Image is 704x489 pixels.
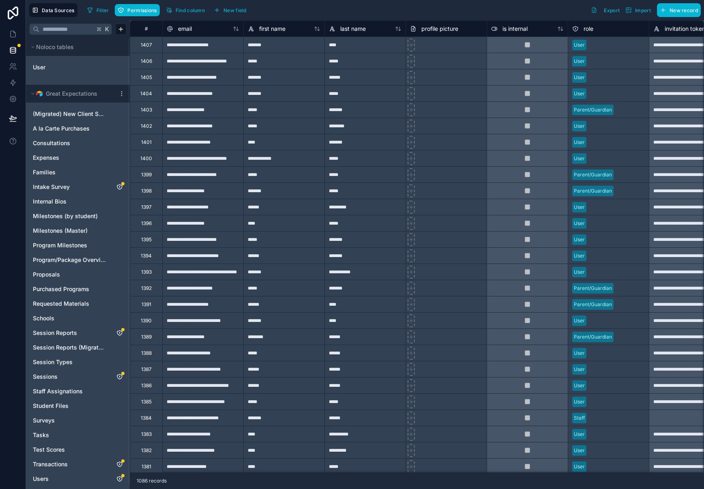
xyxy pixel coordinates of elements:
[115,4,159,16] button: Permissions
[29,61,127,74] div: User
[33,154,107,162] a: Expenses
[33,387,107,395] a: Staff Assignations
[141,382,152,389] div: 1386
[29,385,127,398] div: Staff Assignations
[574,382,585,389] div: User
[33,343,107,352] span: Session Reports (Migrated)
[29,458,127,471] div: Transactions
[141,366,152,373] div: 1387
[141,431,152,438] div: 1383
[33,212,107,220] a: Milestones (by student)
[29,326,127,339] div: Session Reports
[574,447,585,454] div: User
[574,463,585,470] div: User
[115,4,163,16] a: Permissions
[33,63,45,71] span: User
[29,166,127,179] div: Families
[29,472,127,485] div: Users
[574,366,585,373] div: User
[574,139,585,146] div: User
[141,236,152,243] div: 1395
[141,317,152,324] div: 1390
[33,285,107,293] a: Purchased Programs
[29,283,127,296] div: Purchased Programs
[33,270,60,279] span: Proposals
[29,137,127,150] div: Consultations
[33,110,107,118] a: (Migrated) New Client Surveys
[574,90,585,97] div: User
[259,25,285,33] span: first name
[29,122,127,135] div: A la Carte Purchases
[29,253,127,266] div: Program/Package Overview
[140,155,152,162] div: 1400
[33,168,56,176] span: Families
[33,139,107,147] a: Consultations
[574,350,585,357] div: User
[178,25,192,33] span: email
[211,4,249,16] button: New field
[29,239,127,252] div: Program Milestones
[46,90,97,98] span: Great Expectations
[574,204,585,211] div: User
[33,475,107,483] a: Users
[340,25,366,33] span: last name
[29,224,127,237] div: Milestones (Master)
[141,42,152,48] div: 1407
[29,107,127,120] div: (Migrated) New Client Surveys
[42,7,75,13] span: Data Sources
[163,4,208,16] button: Find column
[84,4,112,16] button: Filter
[29,429,127,442] div: Tasks
[141,269,152,275] div: 1393
[29,268,127,281] div: Proposals
[33,329,77,337] span: Session Reports
[33,227,88,235] span: Milestones (Master)
[29,3,77,17] button: Data Sources
[574,414,585,422] div: Staff
[33,183,70,191] span: Intake Survey
[141,123,152,129] div: 1402
[141,188,152,194] div: 1398
[29,180,127,193] div: Intake Survey
[574,41,585,49] div: User
[33,416,55,425] span: Surveys
[574,220,585,227] div: User
[29,414,127,427] div: Surveys
[141,350,152,356] div: 1388
[670,7,698,13] span: New record
[33,431,107,439] a: Tasks
[141,415,152,421] div: 1384
[29,210,127,223] div: Milestones (by student)
[29,88,115,99] button: Airtable LogoGreat Expectations
[136,26,156,32] div: #
[176,7,205,13] span: Find column
[33,256,107,264] a: Program/Package Overview
[29,399,127,412] div: Student Files
[574,301,612,308] div: Parent/Guardian
[574,171,612,178] div: Parent/Guardian
[574,268,585,276] div: User
[33,300,107,308] a: Requested Materials
[635,7,651,13] span: Import
[141,204,152,210] div: 1397
[142,301,151,308] div: 1391
[574,285,612,292] div: Parent/Guardian
[29,356,127,369] div: Session Types
[574,155,585,162] div: User
[33,358,107,366] a: Session Types
[33,168,107,176] a: Families
[97,7,109,13] span: Filter
[574,431,585,438] div: User
[584,25,593,33] span: role
[33,124,90,133] span: A la Carte Purchases
[33,197,107,206] a: Internal Bios
[36,90,43,97] img: Airtable Logo
[574,187,612,195] div: Parent/Guardian
[33,314,54,322] span: Schools
[29,151,127,164] div: Expenses
[141,334,152,340] div: 1389
[588,3,622,17] button: Export
[33,446,65,454] span: Test Scores
[33,358,73,366] span: Session Types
